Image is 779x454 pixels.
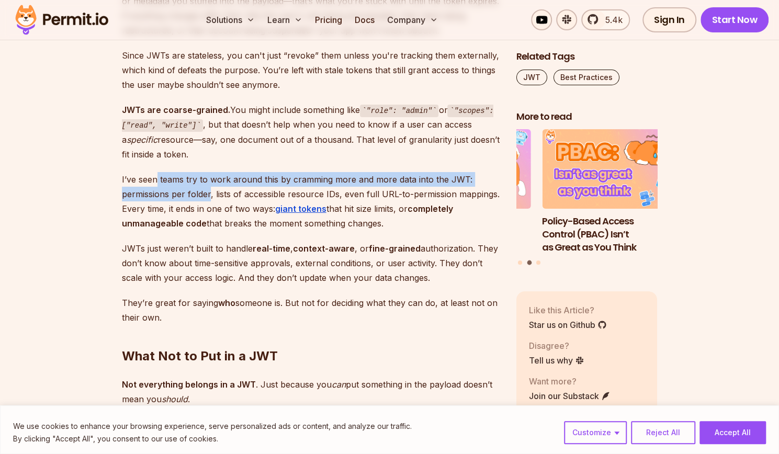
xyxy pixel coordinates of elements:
[516,110,658,123] h2: More to read
[699,421,766,444] button: Accept All
[631,421,695,444] button: Reject All
[542,130,683,209] img: Policy-Based Access Control (PBAC) Isn’t as Great as You Think
[516,50,658,63] h2: Related Tags
[202,9,259,30] button: Solutions
[360,105,439,117] code: "role": "admin"
[122,172,500,231] p: I’ve seen teams try to work around this by cramming more and more data into the JWT: permissions ...
[122,296,500,325] p: They’re great for saying someone is. But not for deciding what they can do, at least not on their...
[13,433,412,445] p: By clicking "Accept All", you consent to our use of cookies.
[383,9,442,30] button: Company
[122,241,500,285] p: JWTs just weren’t built to handle , , or authorization. They don’t know about time-sensitive appr...
[293,243,355,254] strong: context-aware
[263,9,307,30] button: Learn
[529,390,611,402] a: Join our Substack
[564,421,627,444] button: Customize
[390,130,531,254] li: 1 of 3
[122,103,500,162] p: You might include something like or , but that doesn’t help when you need to know if a user can a...
[351,9,379,30] a: Docs
[529,304,607,316] p: Like this Article?
[518,260,522,265] button: Go to slide 1
[529,375,611,388] p: Want more?
[554,70,619,85] a: Best Practices
[529,319,607,331] a: Star us on Github
[253,243,290,254] strong: real-time
[516,130,658,267] div: Posts
[275,203,326,214] a: giant tokens
[542,215,683,254] h3: Policy-Based Access Control (PBAC) Isn’t as Great as You Think
[642,7,696,32] a: Sign In
[13,420,412,433] p: We use cookies to enhance your browsing experience, serve personalized ads or content, and analyz...
[581,9,630,30] a: 5.4k
[311,9,346,30] a: Pricing
[369,243,421,254] strong: fine-grained
[122,377,500,406] p: . Just because you put something in the payload doesn’t mean you .
[10,2,113,38] img: Permit logo
[542,130,683,254] a: Policy-Based Access Control (PBAC) Isn’t as Great as You ThinkPolicy-Based Access Control (PBAC) ...
[390,215,531,241] h3: Why JWTs Can’t Handle AI Agent Access
[529,354,584,367] a: Tell us why
[218,298,235,308] strong: who
[701,7,769,32] a: Start Now
[542,130,683,254] li: 2 of 3
[122,105,230,115] strong: JWTs are coarse-grained.
[122,379,256,390] strong: Not everything belongs in a JWT
[122,306,500,365] h2: What Not to Put in a JWT
[162,394,188,404] em: should
[529,339,584,352] p: Disagree?
[122,203,453,229] strong: completely unmanageable code
[599,14,623,26] span: 5.4k
[122,48,500,92] p: Since JWTs are stateless, you can't just “revoke” them unless you're tracking them externally, wh...
[516,70,547,85] a: JWT
[536,260,540,265] button: Go to slide 3
[527,260,532,265] button: Go to slide 2
[332,379,346,390] em: can
[127,134,157,145] em: specific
